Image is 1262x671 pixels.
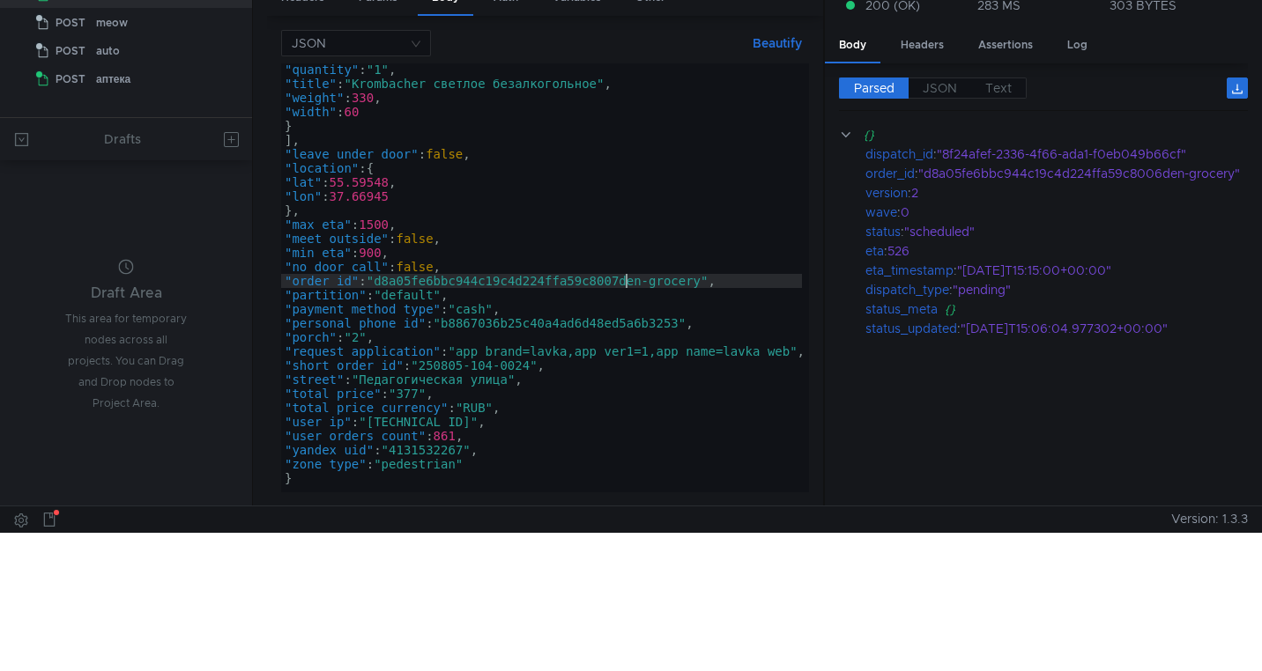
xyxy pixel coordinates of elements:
div: "d8a05fe6bbc944c19c4d224ffa59c8006den-grocery" [918,164,1245,183]
span: POST [56,66,85,92]
div: eta_timestamp [865,261,954,280]
div: "8f24afef-2336-4f66-ada1-f0eb049b66cf" [937,144,1246,164]
div: 2 [911,183,1244,203]
div: version [865,183,908,203]
div: Headers [887,29,958,62]
span: POST [56,10,85,36]
div: 526 [887,241,1243,261]
div: Body [825,29,880,63]
div: "scheduled" [904,222,1244,241]
div: meow [96,10,128,36]
span: Parsed [854,80,895,96]
div: {} [945,299,1246,319]
div: dispatch_id [865,144,933,164]
span: JSON [923,80,957,96]
div: "pending" [953,280,1247,299]
div: order_id [865,164,915,183]
span: Text [985,80,1012,96]
span: POST [56,38,85,64]
div: аптека [96,66,130,92]
div: 0 [901,203,1243,222]
div: auto [96,38,120,64]
div: Drafts [104,129,141,150]
button: Beautify [746,33,809,54]
div: dispatch_type [865,280,949,299]
div: wave [865,203,897,222]
div: status [865,222,901,241]
div: status_meta [865,299,938,319]
div: eta [865,241,884,261]
div: status_updated [865,319,957,338]
div: "[DATE]T15:06:04.977302+00:00" [961,319,1248,338]
div: "[DATE]T15:15:00+00:00" [957,261,1247,280]
div: Log [1053,29,1102,62]
span: Version: 1.3.3 [1171,506,1248,532]
div: {} [864,125,1242,144]
div: Assertions [964,29,1047,62]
